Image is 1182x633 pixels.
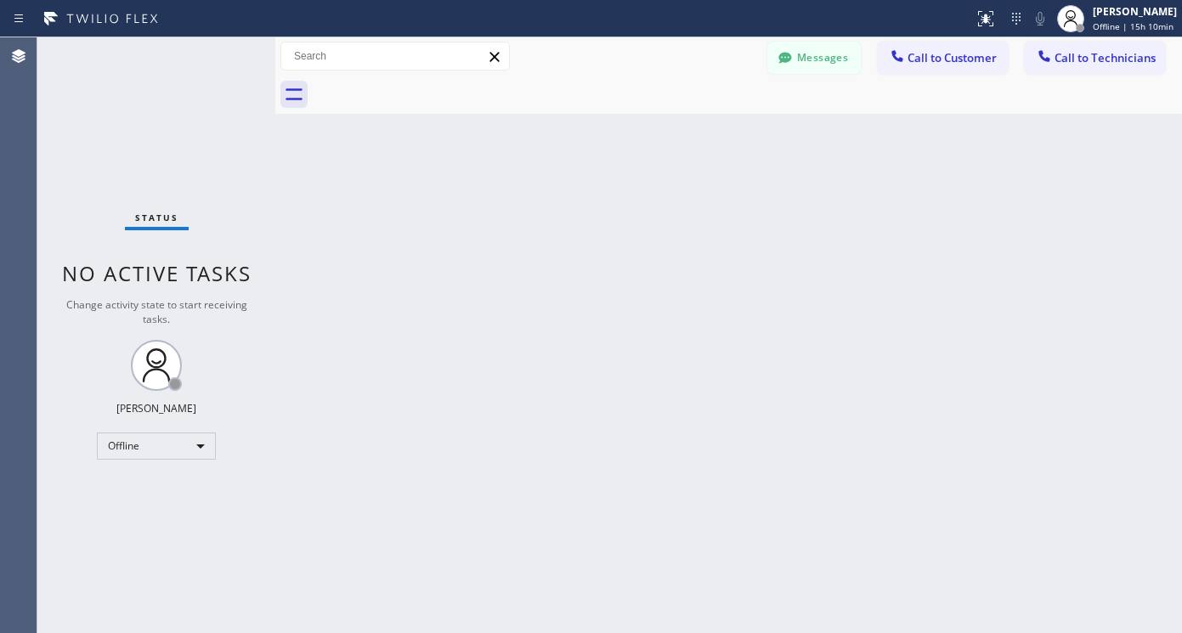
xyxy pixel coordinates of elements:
span: Change activity state to start receiving tasks. [66,297,247,326]
span: Call to Technicians [1055,50,1156,65]
span: Offline | 15h 10min [1093,20,1174,32]
span: Status [135,212,178,223]
button: Call to Customer [878,42,1008,74]
span: Call to Customer [908,50,997,65]
button: Messages [767,42,861,74]
span: No active tasks [62,259,252,287]
button: Mute [1028,7,1052,31]
div: [PERSON_NAME] [116,401,196,415]
input: Search [281,42,509,70]
div: [PERSON_NAME] [1093,4,1177,19]
div: Offline [97,432,216,460]
button: Call to Technicians [1025,42,1165,74]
